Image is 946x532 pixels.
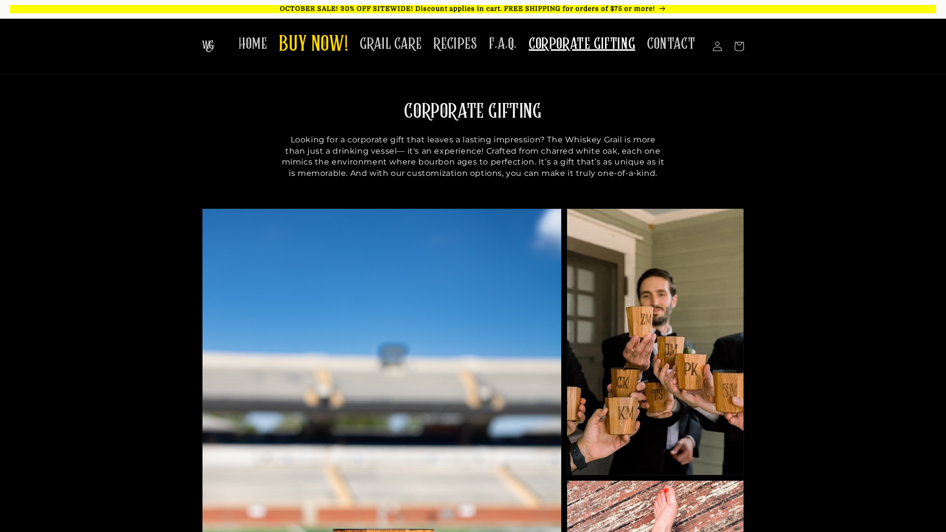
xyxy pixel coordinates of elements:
span: BUY NOW! [279,32,348,59]
a: HOME [233,29,273,60]
a: F.A.Q. [483,29,523,60]
h2: CORPORATE GIFTING [281,99,665,125]
a: CONTACT [641,29,701,60]
span: CORPORATE GIFTING [529,34,635,54]
span: RECIPES [434,34,477,54]
a: CORPORATE GIFTING [523,29,641,60]
a: BUY NOW! [273,26,354,65]
span: GRAIL CARE [360,34,422,54]
span: HOME [238,34,267,54]
a: RECIPES [428,29,483,60]
a: GRAIL CARE [354,29,428,60]
p: Looking for a corporate gift that leaves a lasting impression? The Whiskey Grail is more than jus... [281,134,665,179]
img: The Whiskey Grail [202,40,214,52]
span: F.A.Q. [489,34,517,54]
span: CONTACT [647,34,695,54]
p: OCTOBER SALE! 30% OFF SITEWIDE! Discount applies in cart. FREE SHIPPING for orders of $75 or more! [10,5,936,13]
